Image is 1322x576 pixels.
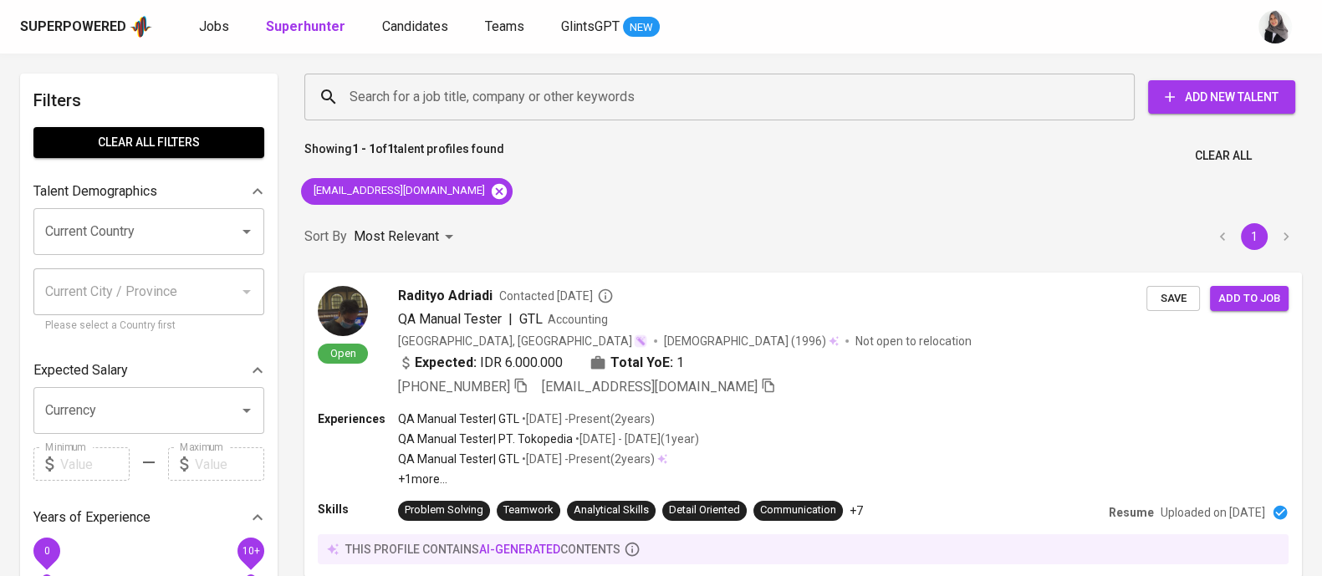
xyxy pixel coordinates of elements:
[398,286,493,306] span: Radityo Adriadi
[318,410,398,427] p: Experiences
[43,545,49,557] span: 0
[354,222,459,252] div: Most Relevant
[301,183,495,199] span: [EMAIL_ADDRESS][DOMAIN_NAME]
[266,17,349,38] a: Superhunter
[199,17,232,38] a: Jobs
[195,447,264,481] input: Value
[1188,140,1258,171] button: Clear All
[508,309,513,329] span: |
[479,543,560,556] span: AI-generated
[664,333,791,349] span: [DEMOGRAPHIC_DATA]
[573,431,699,447] p: • [DATE] - [DATE] ( 1 year )
[561,17,660,38] a: GlintsGPT NEW
[398,379,510,395] span: [PHONE_NUMBER]
[33,181,157,201] p: Talent Demographics
[354,227,439,247] p: Most Relevant
[1210,286,1289,312] button: Add to job
[855,333,972,349] p: Not open to relocation
[623,19,660,36] span: NEW
[345,541,620,558] p: this profile contains contents
[398,333,647,349] div: [GEOGRAPHIC_DATA], [GEOGRAPHIC_DATA]
[33,354,264,387] div: Expected Salary
[304,227,347,247] p: Sort By
[235,399,258,422] button: Open
[548,313,608,326] span: Accounting
[130,14,152,39] img: app logo
[398,410,519,427] p: QA Manual Tester | GTL
[610,353,673,373] b: Total YoE:
[1241,223,1268,250] button: page 1
[45,318,253,334] p: Please select a Country first
[760,502,836,518] div: Communication
[398,353,563,373] div: IDR 6.000.000
[33,507,151,528] p: Years of Experience
[33,360,128,380] p: Expected Salary
[676,353,684,373] span: 1
[664,333,839,349] div: (1996)
[60,447,130,481] input: Value
[20,18,126,37] div: Superpowered
[242,545,259,557] span: 10+
[1146,286,1200,312] button: Save
[398,431,573,447] p: QA Manual Tester | PT. Tokopedia
[499,288,614,304] span: Contacted [DATE]
[266,18,345,34] b: Superhunter
[1148,80,1295,114] button: Add New Talent
[398,311,502,327] span: QA Manual Tester
[398,471,699,487] p: +1 more ...
[1161,504,1265,521] p: Uploaded on [DATE]
[235,220,258,243] button: Open
[561,18,620,34] span: GlintsGPT
[318,501,398,517] p: Skills
[352,142,375,155] b: 1 - 1
[1218,289,1280,308] span: Add to job
[304,140,504,171] p: Showing of talent profiles found
[1258,10,1292,43] img: sinta.windasari@glints.com
[33,501,264,534] div: Years of Experience
[1109,504,1154,521] p: Resume
[47,132,251,153] span: Clear All filters
[669,502,740,518] div: Detail Oriented
[485,17,528,38] a: Teams
[382,18,448,34] span: Candidates
[519,311,543,327] span: GTL
[382,17,452,38] a: Candidates
[1155,289,1192,308] span: Save
[20,14,152,39] a: Superpoweredapp logo
[850,502,863,519] p: +7
[574,502,649,518] div: Analytical Skills
[519,410,655,427] p: • [DATE] - Present ( 2 years )
[199,18,229,34] span: Jobs
[324,346,363,360] span: Open
[33,127,264,158] button: Clear All filters
[405,502,483,518] div: Problem Solving
[318,286,368,336] img: 4eb7a70ce05952265f522f70bdc897cd.jpg
[387,142,394,155] b: 1
[1195,145,1252,166] span: Clear All
[519,451,655,467] p: • [DATE] - Present ( 2 years )
[398,451,519,467] p: QA Manual Tester | GTL
[415,353,477,373] b: Expected:
[301,178,513,205] div: [EMAIL_ADDRESS][DOMAIN_NAME]
[503,502,554,518] div: Teamwork
[634,334,647,348] img: magic_wand.svg
[1207,223,1302,250] nav: pagination navigation
[33,87,264,114] h6: Filters
[1161,87,1282,108] span: Add New Talent
[542,379,758,395] span: [EMAIL_ADDRESS][DOMAIN_NAME]
[33,175,264,208] div: Talent Demographics
[597,288,614,304] svg: By Batam recruiter
[485,18,524,34] span: Teams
